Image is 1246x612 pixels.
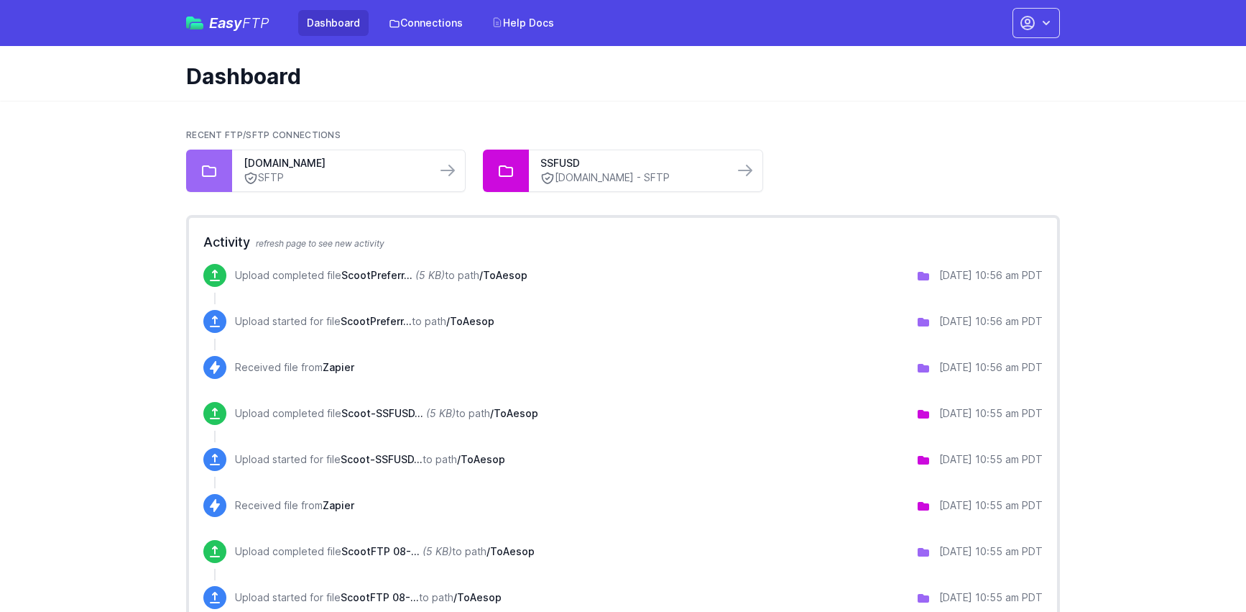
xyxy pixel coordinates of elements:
span: FTP [242,14,269,32]
span: /ToAesop [457,453,505,465]
div: [DATE] 10:55 am PDT [939,544,1043,559]
div: [DATE] 10:55 am PDT [939,498,1043,513]
div: [DATE] 10:56 am PDT [939,268,1043,283]
a: SFTP [244,170,425,186]
span: ScootFTP 08-10-2025.xlsx [341,545,420,557]
span: Scoot-SSFUSD-FTP 08-10-2025.xlsx [341,453,423,465]
p: Received file from [235,360,354,375]
p: Received file from [235,498,354,513]
a: Connections [380,10,471,36]
span: Zapier [323,361,354,373]
a: Dashboard [298,10,369,36]
div: [DATE] 10:55 am PDT [939,590,1043,605]
span: refresh page to see new activity [256,238,384,249]
p: Upload started for file to path [235,314,494,329]
p: Upload completed file to path [235,406,538,421]
a: EasyFTP [186,16,269,30]
span: /ToAesop [490,407,538,419]
p: Upload started for file to path [235,452,505,467]
h2: Activity [203,232,1043,252]
span: Easy [209,16,269,30]
p: Upload completed file to path [235,268,527,283]
p: Upload started for file to path [235,590,502,605]
i: (5 KB) [426,407,456,419]
div: [DATE] 10:56 am PDT [939,314,1043,329]
div: [DATE] 10:55 am PDT [939,406,1043,421]
span: Zapier [323,499,354,511]
img: easyftp_logo.png [186,17,203,29]
span: /ToAesop [453,591,502,603]
span: /ToAesop [479,269,527,281]
p: Upload completed file to path [235,544,535,559]
span: ScootPreferredFTP 08-10-2025.xlsx [341,315,412,327]
span: Scoot-SSFUSD-FTP 08-10-2025.xlsx [341,407,423,419]
a: Help Docs [483,10,563,36]
span: ScootFTP 08-10-2025.xlsx [341,591,419,603]
a: [DOMAIN_NAME] [244,156,425,170]
div: [DATE] 10:55 am PDT [939,452,1043,467]
div: [DATE] 10:56 am PDT [939,360,1043,375]
h2: Recent FTP/SFTP Connections [186,129,1060,141]
a: [DOMAIN_NAME] - SFTP [540,170,721,186]
a: SSFUSD [540,156,721,170]
i: (5 KB) [415,269,445,281]
span: /ToAesop [486,545,535,557]
h1: Dashboard [186,63,1048,89]
span: ScootPreferredFTP 08-10-2025.xlsx [341,269,412,281]
span: /ToAesop [446,315,494,327]
i: (5 KB) [423,545,452,557]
